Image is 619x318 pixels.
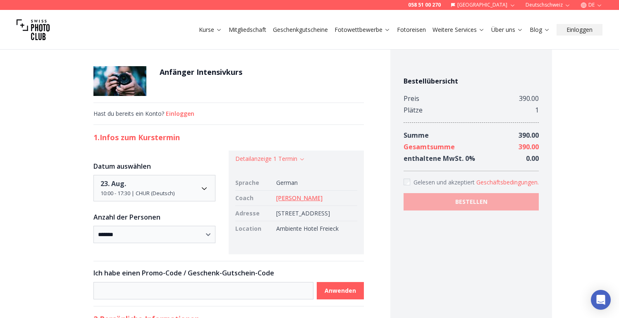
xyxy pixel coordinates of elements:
[276,194,323,202] a: [PERSON_NAME]
[519,93,539,104] div: 390.00
[519,142,539,151] span: 390.00
[476,178,539,186] button: Accept termsGelesen und akzeptiert
[530,26,550,34] a: Blog
[535,104,539,116] div: 1
[488,24,526,36] button: Über uns
[404,76,539,86] h4: Bestellübersicht
[93,175,215,201] button: Date
[93,66,146,96] img: Anfänger Intensivkurs
[93,110,364,118] div: Hast du bereits ein Konto?
[331,24,394,36] button: Fotowettbewerbe
[491,26,523,34] a: Über uns
[225,24,270,36] button: Mitgliedschaft
[273,221,357,237] td: Ambiente Hotel Freieck
[196,24,225,36] button: Kurse
[404,93,419,104] div: Preis
[160,66,242,78] h1: Anfänger Intensivkurs
[519,131,539,140] span: 390.00
[526,154,539,163] span: 0.00
[429,24,488,36] button: Weitere Services
[235,221,273,237] td: Location
[404,141,455,153] div: Gesamtsumme
[557,24,602,36] button: Einloggen
[591,290,611,310] div: Open Intercom Messenger
[273,206,357,221] td: [STREET_ADDRESS]
[413,178,476,186] span: Gelesen und akzeptiert
[93,161,215,171] h3: Datum auswählen
[404,104,423,116] div: Plätze
[325,287,356,295] b: Anwenden
[93,212,215,222] h3: Anzahl der Personen
[335,26,390,34] a: Fotowettbewerbe
[199,26,222,34] a: Kurse
[166,110,194,118] button: Einloggen
[404,129,429,141] div: Summe
[455,198,488,206] b: BESTELLEN
[235,206,273,221] td: Adresse
[273,26,328,34] a: Geschenkgutscheine
[397,26,426,34] a: Fotoreisen
[235,175,273,191] td: Sprache
[408,2,441,8] a: 058 51 00 270
[404,193,539,210] button: BESTELLEN
[17,13,50,46] img: Swiss photo club
[394,24,429,36] button: Fotoreisen
[235,155,305,163] button: Detailanzeige 1 Termin
[404,179,410,185] input: Accept terms
[229,26,266,34] a: Mitgliedschaft
[526,24,553,36] button: Blog
[433,26,485,34] a: Weitere Services
[93,268,364,278] h3: Ich habe einen Promo-Code / Geschenk-Gutschein-Code
[404,153,475,164] div: enthaltene MwSt. 0 %
[235,191,273,206] td: Coach
[93,132,364,143] h2: 1. Infos zum Kurstermin
[273,175,357,191] td: German
[317,282,364,299] button: Anwenden
[270,24,331,36] button: Geschenkgutscheine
